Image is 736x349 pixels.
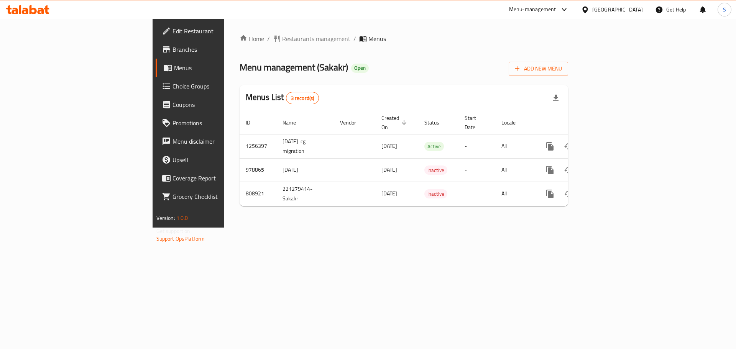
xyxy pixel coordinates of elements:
[172,82,269,91] span: Choice Groups
[286,95,319,102] span: 3 record(s)
[424,189,447,198] div: Inactive
[381,165,397,175] span: [DATE]
[592,5,643,14] div: [GEOGRAPHIC_DATA]
[176,213,188,223] span: 1.0.0
[172,155,269,164] span: Upsell
[276,182,334,206] td: 221279414-Sakakr
[351,65,369,71] span: Open
[156,169,276,187] a: Coverage Report
[156,95,276,114] a: Coupons
[172,174,269,183] span: Coverage Report
[246,92,319,104] h2: Menus List
[465,113,486,132] span: Start Date
[381,188,397,198] span: [DATE]
[156,40,276,59] a: Branches
[509,5,556,14] div: Menu-management
[240,34,568,43] nav: breadcrumb
[495,158,535,182] td: All
[276,134,334,158] td: [DATE]-cg migration
[286,92,319,104] div: Total records count
[156,234,205,244] a: Support.OpsPlatform
[559,185,578,203] button: Change Status
[156,59,276,77] a: Menus
[559,161,578,179] button: Change Status
[541,185,559,203] button: more
[495,134,535,158] td: All
[156,151,276,169] a: Upsell
[246,118,260,127] span: ID
[458,182,495,206] td: -
[541,137,559,156] button: more
[273,34,350,43] a: Restaurants management
[156,132,276,151] a: Menu disclaimer
[172,26,269,36] span: Edit Restaurant
[547,89,565,107] div: Export file
[559,137,578,156] button: Change Status
[495,182,535,206] td: All
[156,77,276,95] a: Choice Groups
[509,62,568,76] button: Add New Menu
[515,64,562,74] span: Add New Menu
[541,161,559,179] button: more
[368,34,386,43] span: Menus
[156,187,276,206] a: Grocery Checklist
[723,5,726,14] span: S
[156,226,192,236] span: Get support on:
[172,192,269,201] span: Grocery Checklist
[282,34,350,43] span: Restaurants management
[381,141,397,151] span: [DATE]
[458,134,495,158] td: -
[172,137,269,146] span: Menu disclaimer
[424,190,447,198] span: Inactive
[535,111,621,134] th: Actions
[458,158,495,182] td: -
[172,118,269,128] span: Promotions
[240,111,621,206] table: enhanced table
[381,113,409,132] span: Created On
[156,213,175,223] span: Version:
[351,64,369,73] div: Open
[276,158,334,182] td: [DATE]
[172,45,269,54] span: Branches
[501,118,526,127] span: Locale
[156,22,276,40] a: Edit Restaurant
[240,59,348,76] span: Menu management ( Sakakr )
[424,166,447,175] span: Inactive
[156,114,276,132] a: Promotions
[172,100,269,109] span: Coupons
[174,63,269,72] span: Menus
[424,118,449,127] span: Status
[424,142,444,151] span: Active
[340,118,366,127] span: Vendor
[283,118,306,127] span: Name
[353,34,356,43] li: /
